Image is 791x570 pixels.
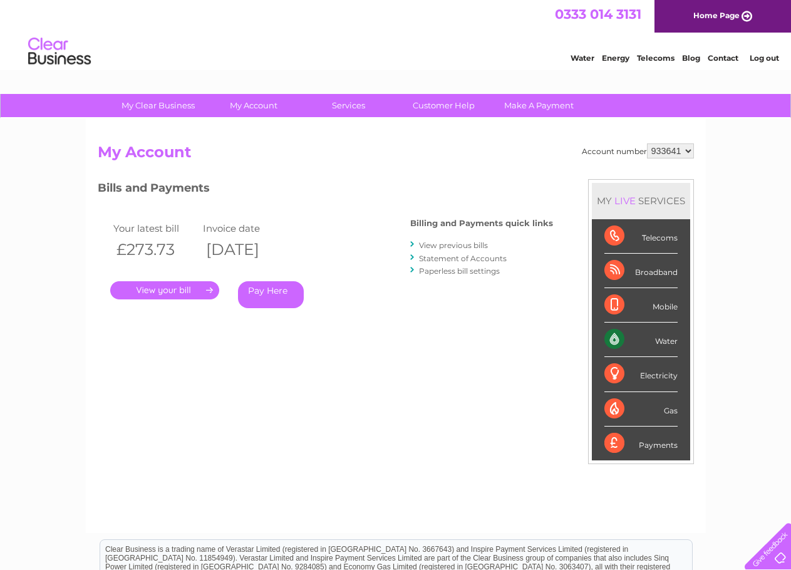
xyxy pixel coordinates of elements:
[200,220,290,237] td: Invoice date
[419,254,507,263] a: Statement of Accounts
[604,427,678,460] div: Payments
[419,266,500,276] a: Paperless bill settings
[604,288,678,323] div: Mobile
[682,53,700,63] a: Blog
[297,94,400,117] a: Services
[582,143,694,158] div: Account number
[98,179,553,201] h3: Bills and Payments
[604,323,678,357] div: Water
[110,220,200,237] td: Your latest bill
[602,53,629,63] a: Energy
[106,94,210,117] a: My Clear Business
[708,53,738,63] a: Contact
[592,183,690,219] div: MY SERVICES
[98,143,694,167] h2: My Account
[238,281,304,308] a: Pay Here
[110,281,219,299] a: .
[487,94,591,117] a: Make A Payment
[392,94,495,117] a: Customer Help
[637,53,675,63] a: Telecoms
[410,219,553,228] h4: Billing and Payments quick links
[571,53,594,63] a: Water
[100,7,692,61] div: Clear Business is a trading name of Verastar Limited (registered in [GEOGRAPHIC_DATA] No. 3667643...
[604,219,678,254] div: Telecoms
[419,241,488,250] a: View previous bills
[202,94,305,117] a: My Account
[110,237,200,262] th: £273.73
[750,53,779,63] a: Log out
[604,392,678,427] div: Gas
[612,195,638,207] div: LIVE
[200,237,290,262] th: [DATE]
[28,33,91,71] img: logo.png
[555,6,641,22] a: 0333 014 3131
[604,254,678,288] div: Broadband
[604,357,678,391] div: Electricity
